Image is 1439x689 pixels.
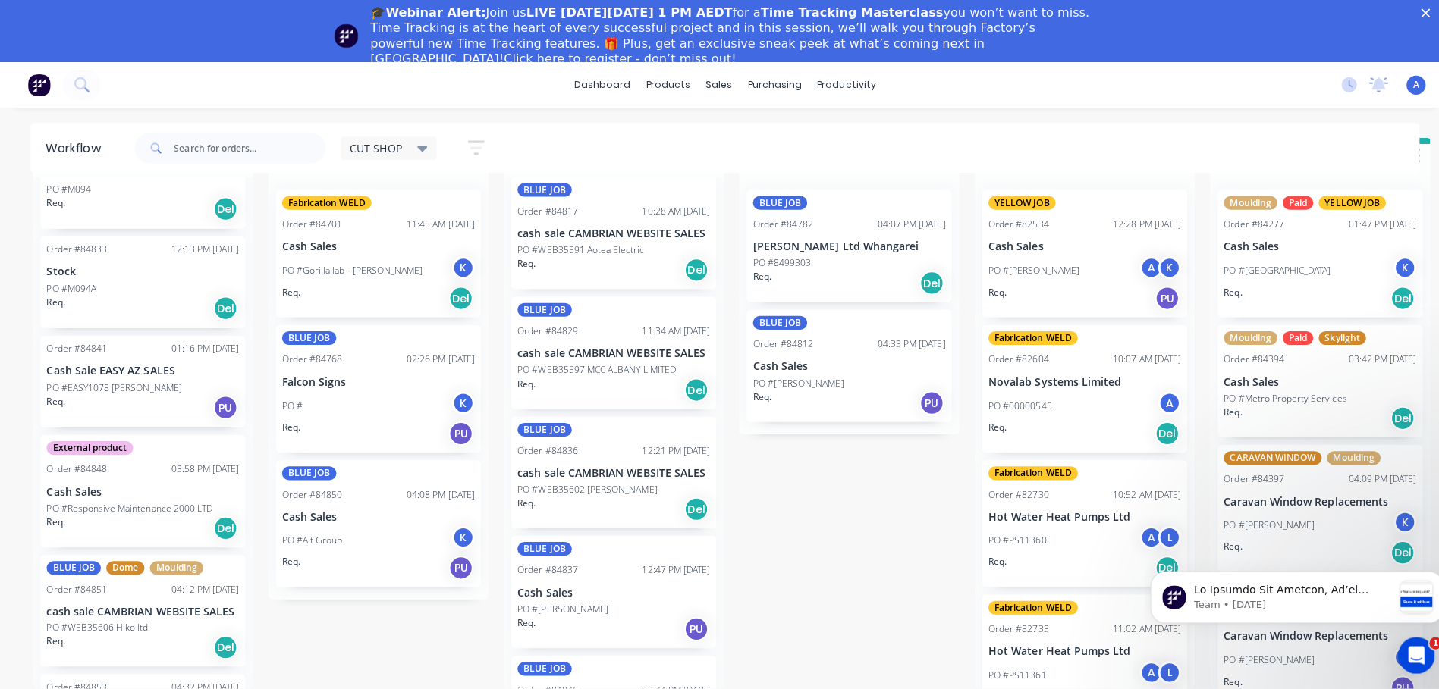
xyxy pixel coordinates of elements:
div: Order #84397 [1214,474,1274,488]
p: PO #WEB35591 Aotea Electric [514,247,639,261]
img: Profile image for Team [331,29,356,53]
p: Req. [1214,408,1233,421]
div: Order #84841 [46,345,106,359]
div: Del [212,299,236,324]
p: Req. [280,423,298,437]
input: Search for orders... [173,137,323,168]
div: sales [693,78,734,101]
p: Hot Water Heat Pumps Ltd [981,646,1172,659]
div: Order #82730 [981,490,1041,503]
div: Paid [1273,334,1303,348]
div: A [1131,662,1154,684]
div: BLUE JOB [514,306,567,320]
div: 11:34 AM [DATE] [637,327,705,341]
p: Caravan Window Replacements [1214,497,1406,510]
div: Fabrication WELDOrder #8273010:52 AM [DATE]Hot Water Heat Pumps LtdPO #PS11360ALReq.Del [975,462,1178,589]
p: PO #00000545 [981,402,1044,415]
div: 12:47 PM [DATE] [637,565,705,578]
div: BLUE JOB [747,319,801,333]
div: Del [913,274,937,299]
div: External product [46,443,132,457]
div: BLUE JOBOrder #8485004:08 PM [DATE]Cash SalesPO #Alt GroupKReq.PU [274,462,477,589]
p: PO #PS11361 [981,669,1038,683]
p: PO #[PERSON_NAME] [514,603,604,617]
p: Req. [1214,289,1233,302]
div: BLUE JOBDomeMouldingOrder #8485104:12 PM [DATE]cash sale CAMBRIAN WEBSITE SALESPO #WEB35606 Hiko ... [40,556,243,668]
div: productivity [803,78,877,101]
p: PO #Gorilla lab - [PERSON_NAME] [280,268,419,281]
div: K [448,394,471,417]
div: Moulding [1317,453,1370,467]
div: 04:08 PM [DATE] [404,490,471,503]
div: Close [1410,14,1425,23]
div: Fabrication WELDOrder #8470111:45 AM [DATE]Cash SalesPO #Gorilla lab - [PERSON_NAME]KReq.Del [274,194,477,321]
div: 12:28 PM [DATE] [1104,221,1172,235]
p: PO #[GEOGRAPHIC_DATA] [1214,268,1321,281]
span: A [1403,83,1409,96]
div: purchasing [734,78,803,101]
p: PO #M094 [46,186,90,200]
div: K [448,528,471,550]
div: Fabrication WELD [981,602,1070,615]
div: 11:45 AM [DATE] [404,221,471,235]
img: Factory [27,78,50,101]
div: BLUE JOBOrder #8481710:28 AM [DATE]cash sale CAMBRIAN WEBSITE SALESPO #WEB35591 Aotea ElectricReq... [507,181,711,293]
p: Req. [514,261,532,274]
p: cash sale CAMBRIAN WEBSITE SALES [514,231,705,244]
p: PO #Metro Property Services [1214,394,1337,408]
p: Falcon Signs [280,378,471,391]
div: Del [212,518,236,542]
div: A [1131,528,1154,550]
p: cash sale CAMBRIAN WEBSITE SALES [514,469,705,482]
p: Req. [46,517,64,531]
div: Order #84701 [280,221,340,235]
div: BLUE JOB [46,562,100,576]
p: Req. [514,617,532,631]
div: BLUE JOBOrder #8483612:21 PM [DATE]cash sale CAMBRIAN WEBSITE SALESPO #WEB35602 [PERSON_NAME]Req.Del [507,419,711,531]
div: BLUE JOB [514,425,567,439]
p: PO #[PERSON_NAME] [1214,654,1305,668]
div: Workflow [46,143,108,161]
div: A [1149,394,1172,417]
p: PO #[PERSON_NAME] [747,379,837,393]
div: Del [1380,409,1404,433]
div: BLUE JOBOrder #8476802:26 PM [DATE]Falcon SignsPO #KReq.PU [274,328,477,455]
p: cash sale CAMBRIAN WEBSITE SALES [514,350,705,363]
div: BLUE JOB [514,187,567,201]
div: 11:02 AM [DATE] [1104,623,1172,637]
p: Cash Sales [1214,244,1406,257]
span: CUT SHOP [347,144,399,160]
div: 12:13 PM [DATE] [170,246,237,260]
div: Del [1146,424,1170,448]
p: Req. [46,299,64,312]
p: Req. [981,423,999,437]
p: PO #8499303 [747,260,805,274]
p: Cash Sale EASY AZ SALES [46,368,237,381]
div: Order #84836 [514,446,573,460]
div: 10:28 AM [DATE] [637,208,705,222]
div: 04:09 PM [DATE] [1338,474,1406,488]
p: PO #[PERSON_NAME] [1214,520,1305,534]
p: Req. [514,380,532,393]
p: Req. [981,289,999,302]
span: 1 [1419,637,1431,650]
p: Req. [46,200,64,214]
p: Hot Water Heat Pumps Ltd [981,512,1172,525]
div: Fabrication WELD [981,334,1070,348]
div: 04:33 PM [DATE] [871,340,938,354]
p: Cash Sales [514,587,705,600]
div: BLUE JOBOrder #8483712:47 PM [DATE]Cash SalesPO #[PERSON_NAME]Req.PU [507,537,711,649]
div: Order #84812 [747,340,807,354]
div: Skylight [1309,334,1356,348]
div: K [1383,512,1406,535]
div: PU [212,398,236,422]
p: Novalab Systems Limited [981,378,1172,391]
div: Order #84833 [46,246,106,260]
div: products [633,78,693,101]
div: 10:52 AM [DATE] [1104,490,1172,503]
div: 10:07 AM [DATE] [1104,355,1172,369]
div: 02:26 PM [DATE] [404,355,471,369]
div: Del [679,381,703,405]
